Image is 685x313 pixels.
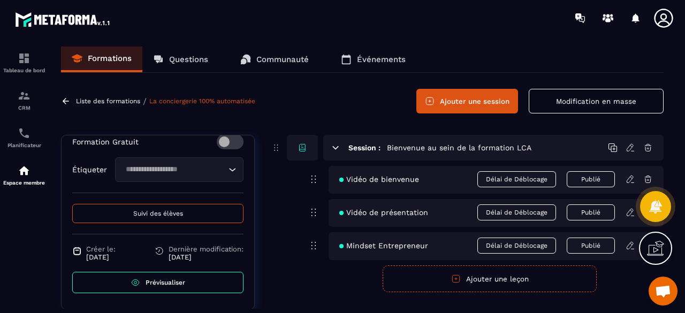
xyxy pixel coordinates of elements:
[143,96,147,106] span: /
[169,245,243,253] span: Dernière modification:
[18,127,31,140] img: scheduler
[3,142,45,148] p: Planificateur
[330,47,416,72] a: Événements
[146,279,185,286] span: Prévisualiser
[169,55,208,64] p: Questions
[115,157,243,182] div: Search for option
[72,138,139,146] p: Formation Gratuit
[72,204,243,223] button: Suivi des élèves
[3,180,45,186] p: Espace membre
[339,241,428,250] span: Mindset Entrepreneur
[256,55,309,64] p: Communauté
[61,47,142,72] a: Formations
[122,164,226,175] input: Search for option
[133,210,183,217] span: Suivi des élèves
[88,54,132,63] p: Formations
[3,105,45,111] p: CRM
[3,44,45,81] a: formationformationTableau de bord
[76,97,140,105] a: Liste des formations
[230,47,319,72] a: Communauté
[649,277,678,306] a: Ouvrir le chat
[339,175,419,184] span: Vidéo de bienvenue
[72,272,243,293] a: Prévisualiser
[72,165,107,174] p: Étiqueter
[567,171,615,187] button: Publié
[86,245,116,253] span: Créer le:
[18,52,31,65] img: formation
[567,204,615,220] button: Publié
[3,119,45,156] a: schedulerschedulerPlanificateur
[18,164,31,177] img: automations
[477,238,556,254] span: Délai de Déblocage
[149,97,255,105] a: La conciergerie 100% automatisée
[357,55,406,64] p: Événements
[86,253,116,261] p: [DATE]
[169,253,243,261] p: [DATE]
[416,89,518,113] button: Ajouter une session
[18,89,31,102] img: formation
[529,89,664,113] button: Modification en masse
[15,10,111,29] img: logo
[348,143,380,152] h6: Session :
[3,81,45,119] a: formationformationCRM
[477,204,556,220] span: Délai de Déblocage
[383,265,597,292] button: Ajouter une leçon
[477,171,556,187] span: Délai de Déblocage
[142,47,219,72] a: Questions
[387,142,531,153] h5: Bienvenue au sein de la formation LCA
[3,67,45,73] p: Tableau de bord
[339,208,428,217] span: Vidéo de présentation
[567,238,615,254] button: Publié
[3,156,45,194] a: automationsautomationsEspace membre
